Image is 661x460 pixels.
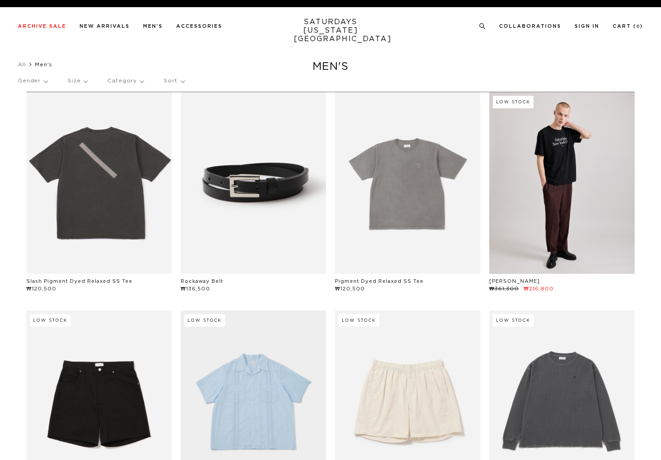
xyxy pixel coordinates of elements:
span: ₩216,800 [524,286,554,291]
div: Low Stock [339,314,379,327]
span: ₩136,500 [181,286,210,291]
span: ₩120,500 [26,286,56,291]
a: Slash Pigment Dyed Relaxed SS Tee [26,279,132,284]
div: Low Stock [184,314,225,327]
span: Men's [35,62,52,67]
span: ₩361,300 [489,286,519,291]
p: Sort [164,71,184,91]
a: Pigment Dyed Relaxed SS Tee [335,279,424,284]
a: Accessories [176,24,222,29]
a: Men's [143,24,163,29]
p: Size [68,71,87,91]
span: ₩120,500 [335,286,365,291]
a: Rockaway Belt [181,279,223,284]
div: Low Stock [493,314,534,327]
small: 0 [636,25,640,29]
a: Archive Sale [18,24,66,29]
div: Low Stock [30,314,71,327]
a: Cart (0) [613,24,643,29]
a: Sign In [575,24,599,29]
a: Collaborations [499,24,561,29]
p: Category [107,71,144,91]
a: New Arrivals [80,24,130,29]
div: Low Stock [493,96,534,108]
a: All [18,62,26,67]
a: SATURDAYS[US_STATE][GEOGRAPHIC_DATA] [294,18,368,43]
a: [PERSON_NAME] [489,279,540,284]
p: Gender [18,71,47,91]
